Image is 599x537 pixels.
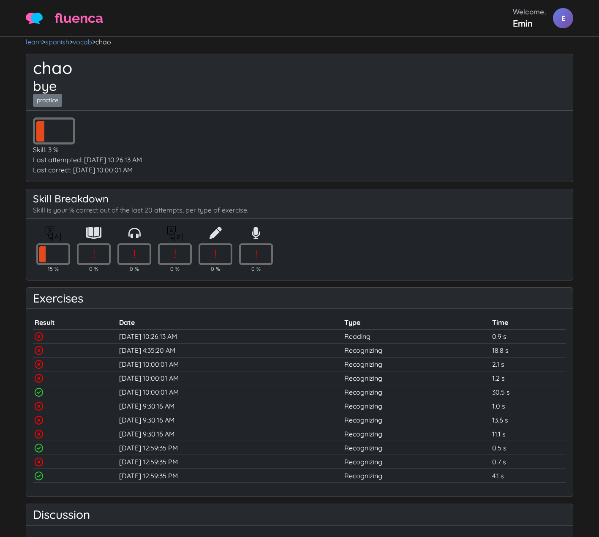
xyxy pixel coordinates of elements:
[167,226,182,241] img: translation-inverted-icon.png
[195,265,236,273] td: 0 %
[46,226,61,241] img: translation-icon.png
[26,38,42,46] a: learn
[114,226,155,243] th: Listening
[490,385,566,399] td: 30.5 s
[490,441,566,455] td: 0.5 s
[33,193,566,205] h4: Skill Breakdown
[114,265,155,273] td: 0 %
[343,385,490,399] td: Recognizing
[33,155,566,165] div: Last attempted: [DATE] 10:26:13 AM
[553,8,573,28] div: E
[343,399,490,413] td: Recognizing
[490,343,566,357] td: 18.8 s
[199,243,232,265] div: 0 %
[490,399,566,413] td: 1.0 s
[236,265,276,273] td: 0 %
[343,357,490,371] td: Recognizing
[155,226,195,243] th: Translating
[95,38,111,46] span: chao
[33,165,566,175] div: Last correct: [DATE] 10:00:01 AM
[490,413,566,427] td: 13.6 s
[73,38,92,46] a: vocab
[343,413,490,427] td: Recognizing
[117,343,343,357] td: [DATE] 4:35:20 AM
[33,226,74,243] th: Recognizing
[343,330,490,343] td: Reading
[33,144,566,155] div: Skill: 3 %
[117,357,343,371] td: [DATE] 10:00:01 AM
[117,455,343,469] td: [DATE] 12:59:35 PM
[117,427,343,441] td: [DATE] 9:30:16 AM
[513,7,546,17] div: Welcome,
[117,385,343,399] td: [DATE] 10:00:01 AM
[582,244,599,294] iframe: Ybug feedback widget
[236,226,276,243] th: Speaking
[160,245,190,263] span: !
[77,243,111,265] div: 0 %
[490,357,566,371] td: 2.1 s
[490,469,566,483] td: 4.1 s
[33,117,75,144] div: 3 %
[79,245,109,263] span: !
[490,455,566,469] td: 0.7 s
[117,316,343,330] th: Date
[33,316,117,330] th: Result
[195,226,236,243] th: Writing
[33,291,566,305] h3: Exercises
[74,265,114,273] td: 0 %
[117,330,343,343] td: [DATE] 10:26:13 AM
[54,8,103,28] span: fluenca
[117,243,151,265] div: 0 %
[33,78,566,94] h2: bye
[490,371,566,385] td: 1.2 s
[490,316,566,330] th: Time
[117,399,343,413] td: [DATE] 9:30:16 AM
[33,507,566,522] h3: Discussion
[200,245,231,263] span: !
[45,38,69,46] a: spanish
[36,243,70,265] div: 15 %
[74,226,114,243] th: Reading
[33,57,566,78] h1: chao
[33,205,566,215] p: Skill is your % correct out of the last 20 attempts, per type of exercise.
[343,441,490,455] td: Recognizing
[155,265,195,273] td: 0 %
[158,243,192,265] div: 0 %
[343,371,490,385] td: Recognizing
[343,455,490,469] td: Recognizing
[33,94,62,107] a: practice
[241,245,271,263] span: !
[343,343,490,357] td: Recognizing
[343,427,490,441] td: Recognizing
[490,427,566,441] td: 11.1 s
[513,17,546,30] div: Emin
[343,316,490,330] th: Type
[117,371,343,385] td: [DATE] 10:00:01 AM
[343,469,490,483] td: Recognizing
[239,243,273,265] div: 0 %
[26,37,573,47] nav: > > >
[33,265,74,273] td: 15 %
[490,330,566,343] td: 0.9 s
[117,413,343,427] td: [DATE] 9:30:16 AM
[117,441,343,455] td: [DATE] 12:59:35 PM
[119,245,150,263] span: !
[117,469,343,483] td: [DATE] 12:59:35 PM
